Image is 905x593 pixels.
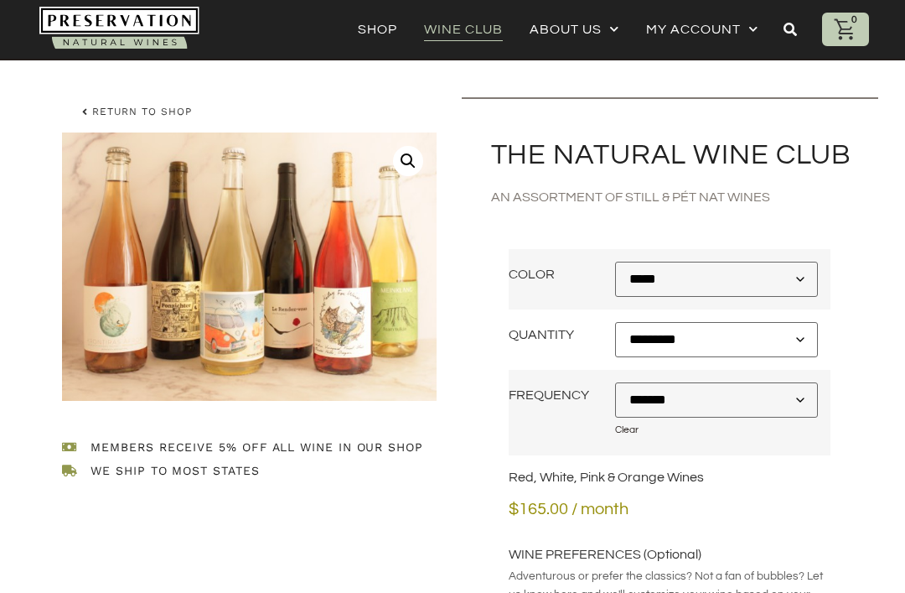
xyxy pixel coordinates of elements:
a: Clear [615,424,639,435]
a: Return to Shop [62,97,212,127]
a: Wine Club [424,18,503,41]
span: Members receive 5% off all wine in our shop [86,440,423,455]
a: Shop [358,18,397,41]
img: Natural-organic-biodynamic-wine [39,7,199,52]
span: WINE PREFERENCES (Optional) [509,548,701,561]
h2: The Natural Wine Club [491,141,878,169]
p: Red, White, Pink & Orange Wines [509,468,831,486]
span: / month [571,501,628,518]
span: $ [509,501,519,518]
div: 0 [847,13,862,28]
nav: Menu [358,18,758,41]
a: About Us [530,18,619,41]
a: My account [646,18,758,41]
span: We Ship To Most States [86,463,259,478]
label: Frequency [509,386,589,404]
span: Return to Shop [92,107,192,117]
bdi: 165.00 [509,501,568,518]
label: Color [509,265,555,283]
label: Quantity [509,325,574,344]
a: View full-screen image gallery [393,146,423,176]
h2: An Assortment of Still & Pét Nat Wines [491,186,878,208]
